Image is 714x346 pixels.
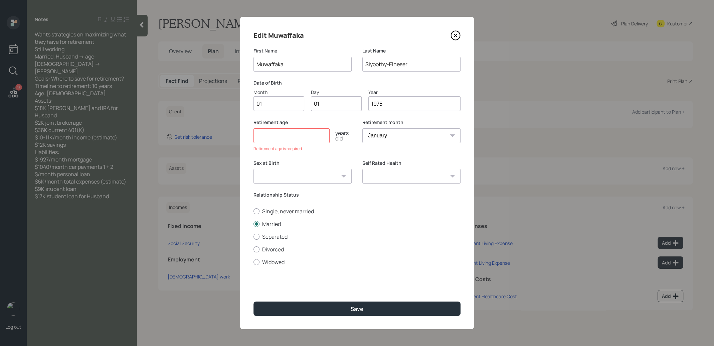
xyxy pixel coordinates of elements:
label: Divorced [253,246,461,253]
label: Relationship Status [253,192,461,198]
label: First Name [253,47,352,54]
label: Widowed [253,258,461,266]
label: Separated [253,233,461,240]
label: Sex at Birth [253,160,352,166]
h4: Edit Muwaffaka [253,30,304,41]
div: years old [330,130,352,141]
div: Day [311,89,362,96]
button: Save [253,302,461,316]
label: Married [253,220,461,228]
label: Retirement age [253,119,352,126]
input: Year [368,96,461,111]
label: Last Name [362,47,461,54]
label: Self Rated Health [362,160,461,166]
label: Date of Birth [253,80,461,86]
div: Month [253,89,304,96]
input: Month [253,96,304,111]
label: Retirement month [362,119,461,126]
div: Year [368,89,461,96]
input: Day [311,96,362,111]
div: Save [351,305,363,313]
label: Single, never married [253,208,461,215]
div: Retirement age is required [253,146,352,152]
